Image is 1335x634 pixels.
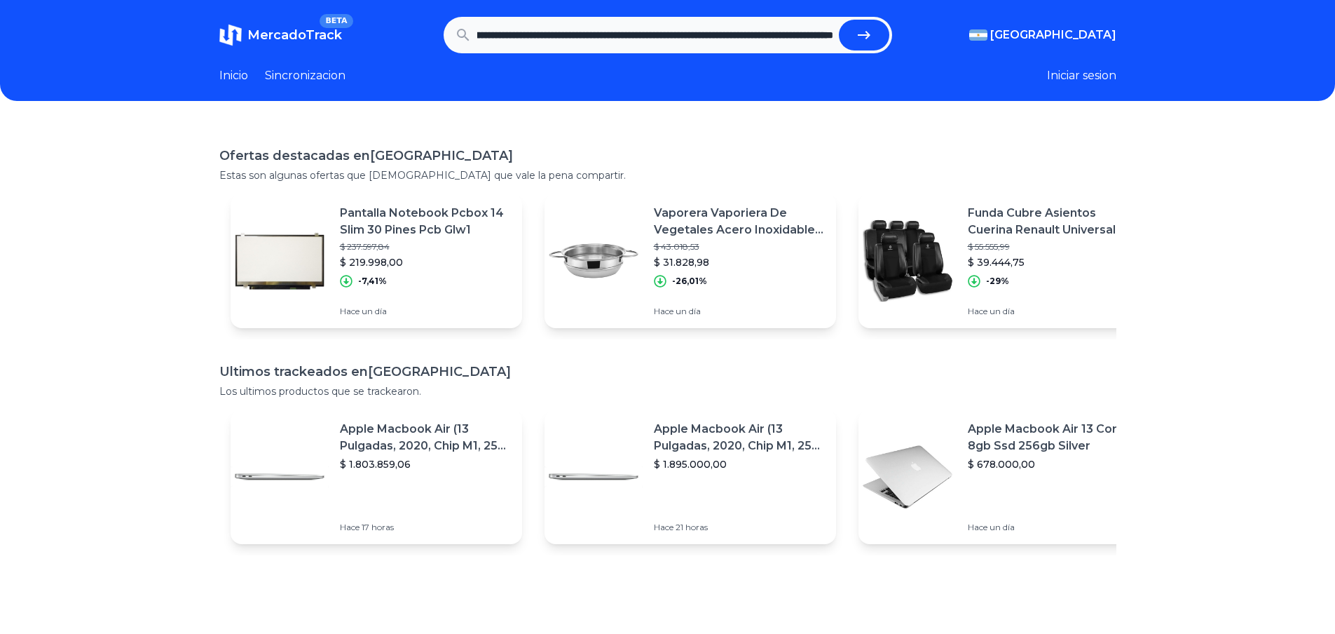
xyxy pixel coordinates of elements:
[358,276,387,287] p: -7,41%
[231,428,329,526] img: Featured image
[247,27,342,43] span: MercadoTrack
[1047,67,1116,84] button: Iniciar sesion
[858,212,957,310] img: Featured image
[969,27,1116,43] button: [GEOGRAPHIC_DATA]
[654,241,825,252] p: $ 43.018,53
[219,384,1116,398] p: Los ultimos productos que se trackearon.
[858,410,1150,544] a: Featured imageApple Macbook Air 13 Core I5 8gb Ssd 256gb Silver$ 678.000,00Hace un día
[545,212,643,310] img: Featured image
[340,205,511,238] p: Pantalla Notebook Pcbox 14 Slim 30 Pines Pcb Glw1
[320,14,352,28] span: BETA
[858,428,957,526] img: Featured image
[219,24,242,46] img: MercadoTrack
[654,255,825,269] p: $ 31.828,98
[340,306,511,317] p: Hace un día
[231,410,522,544] a: Featured imageApple Macbook Air (13 Pulgadas, 2020, Chip M1, 256 Gb De Ssd, 8 Gb De Ram) - Plata$...
[858,194,1150,328] a: Featured imageFunda Cubre Asientos Cuerina Renault Universal [PERSON_NAME]$ 55.555,99$ 39.444,75-...
[340,457,511,471] p: $ 1.803.859,06
[219,24,342,46] a: MercadoTrackBETA
[219,362,1116,382] h1: Ultimos trackeados en [GEOGRAPHIC_DATA]
[231,194,522,328] a: Featured imagePantalla Notebook Pcbox 14 Slim 30 Pines Pcb Glw1$ 237.597,84$ 219.998,00-7,41%Hace...
[219,168,1116,182] p: Estas son algunas ofertas que [DEMOGRAPHIC_DATA] que vale la pena compartir.
[969,29,987,41] img: Argentina
[968,255,1139,269] p: $ 39.444,75
[545,410,836,544] a: Featured imageApple Macbook Air (13 Pulgadas, 2020, Chip M1, 256 Gb De Ssd, 8 Gb De Ram) - Plata$...
[545,428,643,526] img: Featured image
[968,457,1139,471] p: $ 678.000,00
[968,241,1139,252] p: $ 55.555,99
[219,67,248,84] a: Inicio
[654,421,825,454] p: Apple Macbook Air (13 Pulgadas, 2020, Chip M1, 256 Gb De Ssd, 8 Gb De Ram) - Plata
[340,241,511,252] p: $ 237.597,84
[340,255,511,269] p: $ 219.998,00
[968,522,1139,533] p: Hace un día
[654,306,825,317] p: Hace un día
[986,276,1009,287] p: -29%
[265,67,345,84] a: Sincronizacion
[968,306,1139,317] p: Hace un día
[654,522,825,533] p: Hace 21 horas
[968,421,1139,454] p: Apple Macbook Air 13 Core I5 8gb Ssd 256gb Silver
[672,276,707,287] p: -26,01%
[654,457,825,471] p: $ 1.895.000,00
[231,212,329,310] img: Featured image
[545,194,836,328] a: Featured imageVaporera Vaporiera De Vegetales Acero Inoxidable 20cm$ 43.018,53$ 31.828,98-26,01%H...
[654,205,825,238] p: Vaporera Vaporiera De Vegetales Acero Inoxidable 20cm
[990,27,1116,43] span: [GEOGRAPHIC_DATA]
[219,146,1116,166] h1: Ofertas destacadas en [GEOGRAPHIC_DATA]
[340,522,511,533] p: Hace 17 horas
[340,421,511,454] p: Apple Macbook Air (13 Pulgadas, 2020, Chip M1, 256 Gb De Ssd, 8 Gb De Ram) - Plata
[968,205,1139,238] p: Funda Cubre Asientos Cuerina Renault Universal [PERSON_NAME]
